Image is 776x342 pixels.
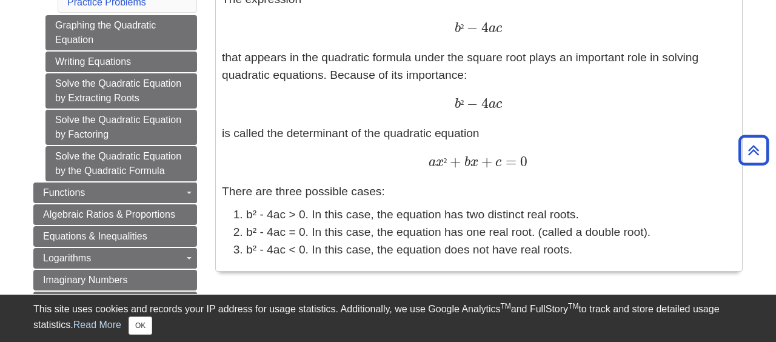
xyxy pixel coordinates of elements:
[464,19,478,36] span: −
[33,270,197,290] a: Imaginary Numbers
[461,98,464,110] span: ²
[464,95,478,112] span: −
[496,98,502,111] span: c
[489,22,496,35] span: a
[43,253,91,263] span: Logarithms
[45,110,197,145] a: Solve the Quadratic Equation by Factoring
[461,22,464,35] span: ²
[429,156,436,169] span: a
[33,302,743,335] div: This site uses cookies and records your IP address for usage statistics. Additionally, we use Goo...
[246,206,736,224] li: b² - 4ac > 0. In this case, the equation has two distinct real roots.
[33,183,197,203] a: Functions
[492,156,501,169] span: c
[33,292,197,312] a: Sequences & Series
[73,320,121,330] a: Read More
[45,73,197,109] a: Solve the Quadratic Equation by Extracting Roots
[489,98,496,111] span: a
[33,226,197,247] a: Equations & Inequalities
[478,19,488,36] span: 4
[43,231,147,241] span: Equations & Inequalities
[478,95,488,112] span: 4
[455,98,461,111] span: b
[501,153,517,170] span: =
[500,302,510,310] sup: TM
[33,248,197,269] a: Logarithms
[444,156,447,169] span: ²
[455,22,461,35] span: b
[43,209,175,220] span: Algebraic Ratios & Proportions
[45,52,197,72] a: Writing Equations
[568,302,578,310] sup: TM
[461,156,470,169] span: b
[734,142,773,158] a: Back to Top
[43,275,128,285] span: Imaginary Numbers
[246,224,736,241] li: b² - 4ac = 0. In this case, the equation has one real root. (called a double root).
[447,153,461,170] span: +
[222,183,736,201] p: There are three possible cases:
[517,153,528,170] span: 0
[129,317,152,335] button: Close
[33,204,197,225] a: Algebraic Ratios & Proportions
[496,22,502,35] span: c
[45,15,197,50] a: Graphing the Quadratic Equation
[470,156,478,169] span: x
[436,156,444,169] span: x
[43,187,85,198] span: Functions
[478,153,492,170] span: +
[246,241,736,259] li: b² - 4ac < 0. In this case, the equation does not have real roots.
[45,146,197,181] a: Solve the Quadratic Equation by the Quadratic Formula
